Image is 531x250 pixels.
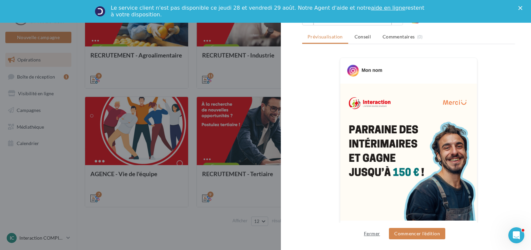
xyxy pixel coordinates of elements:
[95,6,105,17] img: Profile image for Service-Client
[389,228,445,239] button: Commencer l'édition
[518,6,525,10] div: Fermer
[361,230,383,238] button: Fermer
[111,5,426,18] div: Le service client n'est pas disponible ce jeudi 28 et vendredi 29 août. Notre Agent d'aide et not...
[371,5,405,11] a: aide en ligne
[383,33,415,40] span: Commentaires
[362,67,382,74] div: Mon nom
[355,34,371,39] span: Conseil
[508,227,524,243] iframe: Intercom live chat
[417,34,423,39] span: (0)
